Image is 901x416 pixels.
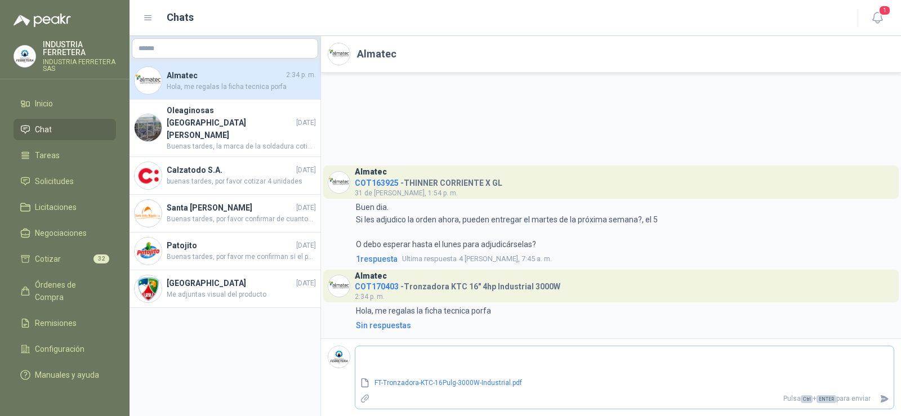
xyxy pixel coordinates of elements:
label: Adjuntar archivos [355,389,374,409]
a: Remisiones [14,312,116,334]
button: Enviar [875,389,894,409]
span: Ultima respuesta [402,253,457,265]
span: Inicio [35,97,53,110]
img: Company Logo [328,275,350,297]
a: Company LogoPatojito[DATE]Buenas tardes, por favor me confirman si el polietileno peletizado que ... [130,232,320,270]
h4: Almatec [167,69,284,82]
span: buenas tardes, por favor cotizar 4 unidades [167,176,316,187]
p: INDUSTRIA FERRETERA [43,41,116,56]
span: Hola, me regalas la ficha tecnica porfa [167,82,316,92]
a: Tareas [14,145,116,166]
a: Manuales y ayuda [14,364,116,386]
span: Manuales y ayuda [35,369,99,381]
span: Cotizar [35,253,61,265]
p: INDUSTRIA FERRETERA SAS [43,59,116,72]
span: COT170403 [355,282,399,291]
p: Pulsa + para enviar [374,389,876,409]
img: Logo peakr [14,14,71,27]
img: Company Logo [135,200,162,227]
span: [DATE] [296,278,316,289]
img: Company Logo [135,114,162,141]
span: Me adjuntas visual del producto [167,289,316,300]
h4: Calzatodo S.A. [167,164,294,176]
span: Buenas tardes, la marca de la soldadura cotizada es PREMIUM WELD [167,141,316,152]
span: Chat [35,123,52,136]
span: Buenas tardes, por favor me confirman si el polietileno peletizado que requieren es para Inyecció... [167,252,316,262]
img: Company Logo [328,43,350,65]
span: 32 [93,254,109,263]
a: Solicitudes [14,171,116,192]
span: 4 [PERSON_NAME], 7:45 a. m. [402,253,552,265]
span: Tareas [35,149,60,162]
div: Sin respuestas [356,319,411,332]
img: Company Logo [14,46,35,67]
span: 31 de [PERSON_NAME], 1:54 p. m. [355,189,458,197]
span: Órdenes de Compra [35,279,105,303]
img: Company Logo [328,346,350,368]
a: Negociaciones [14,222,116,244]
a: Chat [14,119,116,140]
span: [DATE] [296,203,316,213]
span: [DATE] [296,240,316,251]
a: Configuración [14,338,116,360]
a: Company LogoCalzatodo S.A.[DATE]buenas tardes, por favor cotizar 4 unidades [130,157,320,195]
a: 1respuestaUltima respuesta4 [PERSON_NAME], 7:45 a. m. [354,253,894,265]
span: Configuración [35,343,84,355]
h1: Chats [167,10,194,25]
a: Inicio [14,93,116,114]
span: Solicitudes [35,175,74,187]
h4: - Tronzadora KTC 16" 4hp Industrial 3000W [355,279,560,290]
a: Company LogoAlmatec2:34 p. m.Hola, me regalas la ficha tecnica porfa [130,62,320,100]
span: [DATE] [296,165,316,176]
span: Licitaciones [35,201,77,213]
h2: Almatec [357,46,396,62]
h3: Almatec [355,273,387,279]
button: 1 [867,8,887,28]
a: Sin respuestas [354,319,894,332]
p: Buen dia. Si les adjudico la orden ahora, pueden entregar el martes de la próxima semana?, el 5 O... [356,201,658,251]
span: 2:34 p. m. [286,70,316,80]
a: Órdenes de Compra [14,274,116,308]
span: Negociaciones [35,227,87,239]
span: Buenas tardes, por favor confirmar de cuantos peldaños es la escalera que requieren. [167,214,316,225]
span: Remisiones [35,317,77,329]
a: Company LogoSanta [PERSON_NAME][DATE]Buenas tardes, por favor confirmar de cuantos peldaños es la... [130,195,320,232]
img: Company Logo [135,162,162,189]
img: Company Logo [135,67,162,94]
span: Ctrl [801,395,813,403]
a: Licitaciones [14,196,116,218]
h4: Oleaginosas [GEOGRAPHIC_DATA][PERSON_NAME] [167,104,294,141]
span: ENTER [817,395,836,403]
a: FT-Tronzadora-KTC-16Pulg-3000W-Industrial.pdf [370,378,876,388]
h4: Santa [PERSON_NAME] [167,202,294,214]
img: Company Logo [328,172,350,193]
span: COT163925 [355,178,399,187]
p: Hola, me regalas la ficha tecnica porfa [356,305,491,317]
a: Company LogoOleaginosas [GEOGRAPHIC_DATA][PERSON_NAME][DATE]Buenas tardes, la marca de la soldadu... [130,100,320,157]
a: Company Logo[GEOGRAPHIC_DATA][DATE]Me adjuntas visual del producto [130,270,320,308]
span: [DATE] [296,118,316,128]
span: 2:34 p. m. [355,293,385,301]
span: 1 respuesta [356,253,398,265]
img: Company Logo [135,238,162,265]
span: 1 [878,5,891,16]
a: Cotizar32 [14,248,116,270]
h4: - THINNER CORRIENTE X GL [355,176,502,186]
h3: Almatec [355,169,387,175]
h4: [GEOGRAPHIC_DATA] [167,277,294,289]
img: Company Logo [135,275,162,302]
h4: Patojito [167,239,294,252]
